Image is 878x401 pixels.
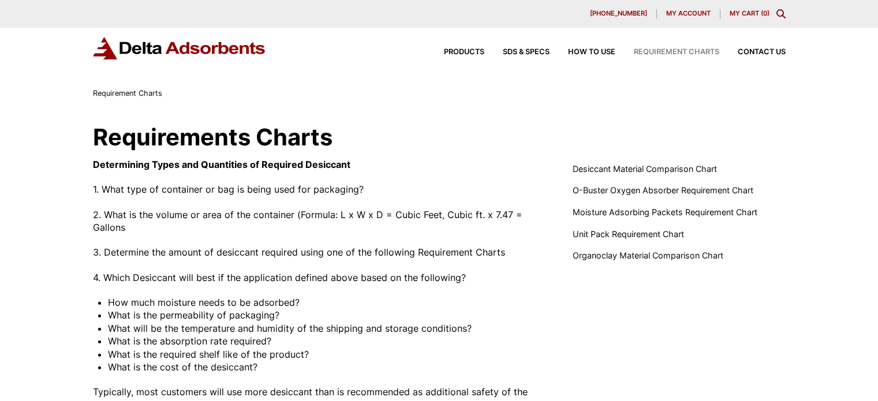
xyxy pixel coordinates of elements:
[573,184,753,197] a: O-Buster Oxygen Absorber Requirement Chart
[484,48,550,56] a: SDS & SPECS
[590,10,647,17] span: [PHONE_NUMBER]
[568,48,615,56] span: How to Use
[550,48,615,56] a: How to Use
[93,246,546,258] p: 3. Determine the amount of desiccant required using one of the following Requirement Charts
[108,322,545,335] li: What will be the temperature and humidity of the shipping and storage conditions?
[93,126,786,149] h1: Requirements Charts
[93,89,162,98] span: Requirement Charts
[93,208,546,234] p: 2. What is the volume or area of the container (Formula: L x W x D = Cubic Feet, Cubic ft. x 7.47...
[573,163,717,175] a: Desiccant Material Comparison Chart
[615,48,719,56] a: Requirement Charts
[108,348,545,361] li: What is the required shelf like of the product?
[108,361,545,373] li: What is the cost of the desiccant?
[93,183,546,196] p: 1. What type of container or bag is being used for packaging?
[108,296,545,309] li: How much moisture needs to be adsorbed?
[444,48,484,56] span: Products
[776,9,786,18] div: Toggle Modal Content
[738,48,786,56] span: Contact Us
[763,9,767,17] span: 0
[730,9,769,17] a: My Cart (0)
[108,309,545,321] li: What is the permeability of packaging?
[93,159,350,170] strong: Determining Types and Quantities of Required Desiccant
[657,9,720,18] a: My account
[108,335,545,347] li: What is the absorption rate required?
[581,9,657,18] a: [PHONE_NUMBER]
[93,37,266,59] img: Delta Adsorbents
[666,10,711,17] span: My account
[93,271,546,284] p: 4. Which Desiccant will best if the application defined above based on the following?
[573,206,757,219] a: Moisture Adsorbing Packets Requirement Chart
[719,48,786,56] a: Contact Us
[503,48,550,56] span: SDS & SPECS
[425,48,484,56] a: Products
[634,48,719,56] span: Requirement Charts
[573,249,723,262] a: Organoclay Material Comparison Chart
[573,228,684,241] a: Unit Pack Requirement Chart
